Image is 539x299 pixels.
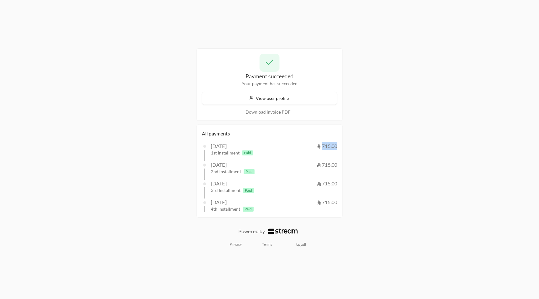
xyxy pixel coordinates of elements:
[238,228,265,235] p: Powered by
[211,169,241,175] span: 2nd Installment
[211,206,240,212] span: 4th Installment
[202,92,337,105] button: View user profile
[211,199,227,206] div: [DATE]
[211,161,227,169] div: [DATE]
[202,72,337,81] div: Payment succeeded
[292,239,309,249] a: العربية
[202,109,337,115] button: Download invoice PDF
[317,162,337,168] span: 715.00
[202,81,337,87] div: Your payment has succeeded
[230,242,242,247] a: Privacy
[317,180,337,186] span: 715.00
[242,150,253,155] span: Paid
[317,199,337,205] span: 715.00
[262,242,272,247] a: Terms
[317,143,337,149] span: 715.00
[244,169,255,174] span: Paid
[245,109,290,115] span: Download invoice PDF
[268,228,298,234] img: Logo
[202,130,337,137] div: All payments
[211,187,240,194] span: 3rd Installment
[211,142,227,150] div: [DATE]
[211,150,240,156] span: 1st Installment
[243,207,254,212] span: Paid
[243,188,254,193] span: Paid
[211,180,227,187] div: [DATE]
